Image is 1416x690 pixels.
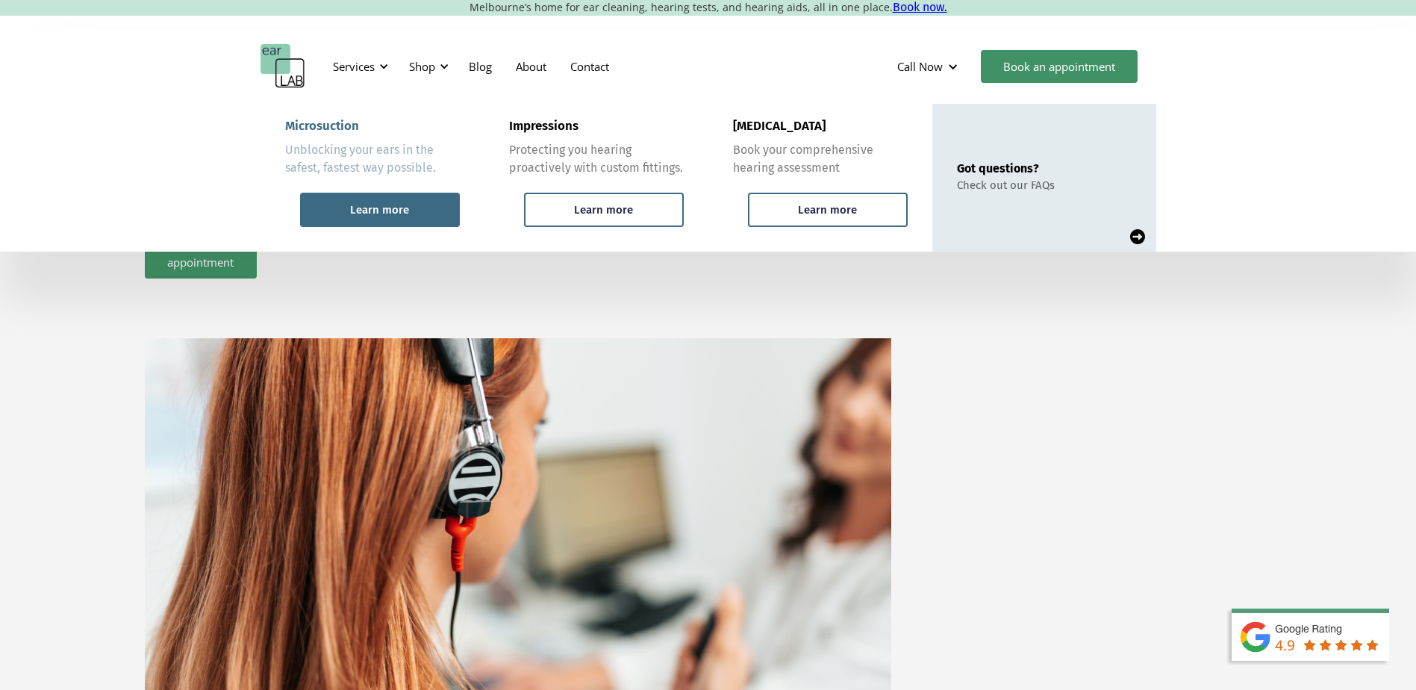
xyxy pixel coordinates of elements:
[285,119,359,134] div: Microsuction
[957,178,1055,192] div: Check out our FAQs
[333,59,375,74] div: Services
[484,104,708,252] a: ImpressionsProtecting you hearing proactively with custom fittings.Learn more
[145,231,257,279] a: Book an appointment
[885,44,973,89] div: Call Now
[798,203,857,217] div: Learn more
[400,44,453,89] div: Shop
[409,59,435,74] div: Shop
[285,141,460,177] div: Unblocking your ears in the safest, fastest way possible.
[261,104,484,252] a: MicrosuctionUnblocking your ears in the safest, fastest way possible.Learn more
[509,119,578,134] div: Impressions
[708,104,932,252] a: [MEDICAL_DATA]Book your comprehensive hearing assessmentLearn more
[957,161,1055,175] div: Got questions?
[733,141,908,177] div: Book your comprehensive hearing assessment
[932,104,1156,252] a: Got questions?Check out our FAQs
[350,203,409,217] div: Learn more
[981,50,1138,83] a: Book an appointment
[324,44,393,89] div: Services
[733,119,826,134] div: [MEDICAL_DATA]
[261,44,305,89] a: home
[509,141,684,177] div: Protecting you hearing proactively with custom fittings.
[558,45,621,88] a: Contact
[457,45,504,88] a: Blog
[897,59,943,74] div: Call Now
[504,45,558,88] a: About
[574,203,633,217] div: Learn more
